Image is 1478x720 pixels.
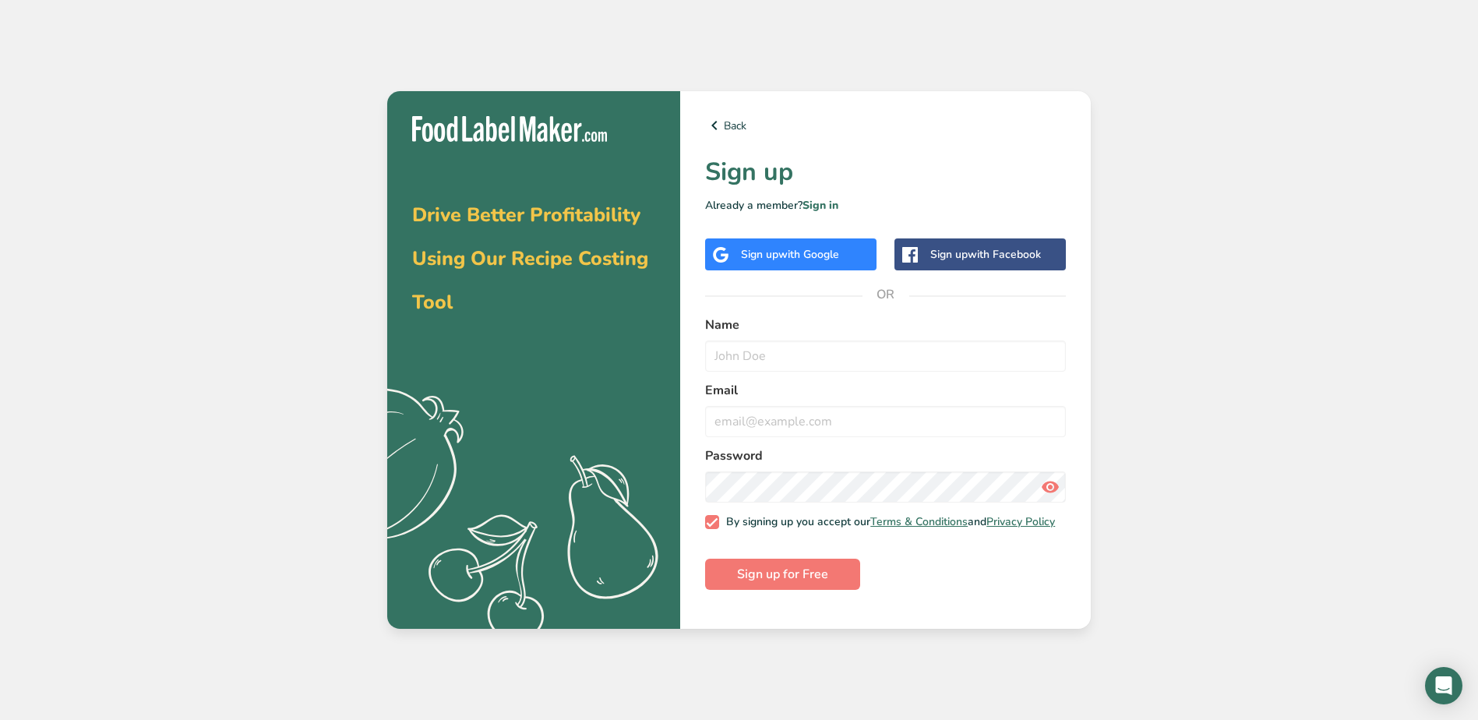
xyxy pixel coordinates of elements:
[986,514,1055,529] a: Privacy Policy
[705,116,1066,135] a: Back
[862,271,909,318] span: OR
[737,565,828,584] span: Sign up for Free
[802,198,838,213] a: Sign in
[705,341,1066,372] input: John Doe
[412,116,607,142] img: Food Label Maker
[778,247,839,262] span: with Google
[741,246,839,263] div: Sign up
[719,515,1056,529] span: By signing up you accept our and
[705,316,1066,334] label: Name
[705,559,860,590] button: Sign up for Free
[412,202,648,316] span: Drive Better Profitability Using Our Recipe Costing Tool
[705,197,1066,214] p: Already a member?
[870,514,968,529] a: Terms & Conditions
[705,406,1066,437] input: email@example.com
[968,247,1041,262] span: with Facebook
[930,246,1041,263] div: Sign up
[705,446,1066,465] label: Password
[705,154,1066,191] h1: Sign up
[1425,667,1462,704] div: Open Intercom Messenger
[705,381,1066,400] label: Email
